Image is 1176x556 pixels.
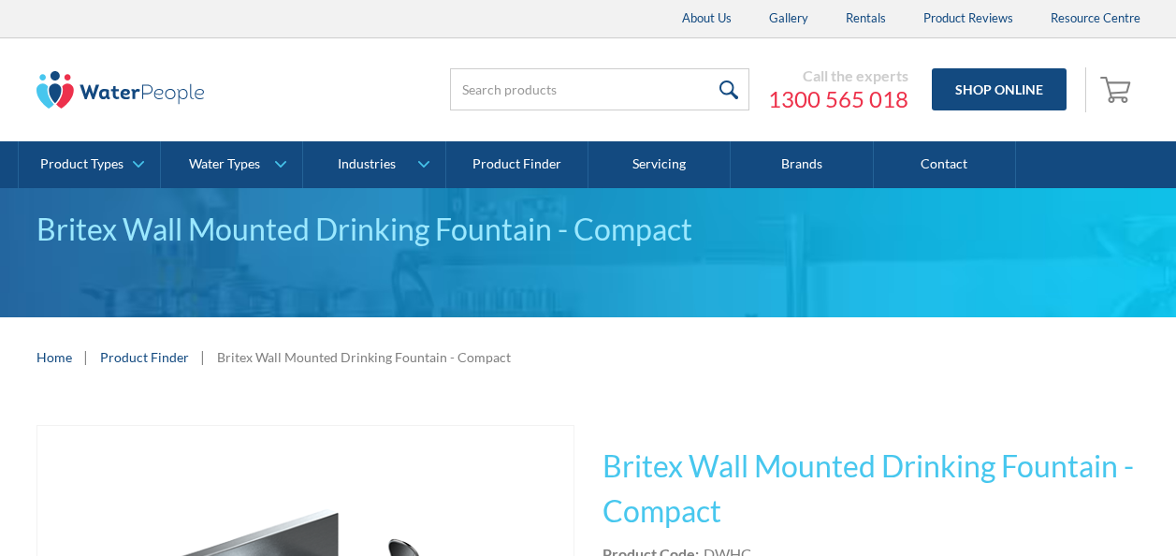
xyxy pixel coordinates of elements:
[731,141,873,188] a: Brands
[768,66,908,85] div: Call the experts
[217,347,511,367] div: Britex Wall Mounted Drinking Fountain - Compact
[36,71,205,109] img: The Water People
[189,156,260,172] div: Water Types
[450,68,749,110] input: Search products
[36,347,72,367] a: Home
[932,68,1067,110] a: Shop Online
[338,156,396,172] div: Industries
[100,347,189,367] a: Product Finder
[588,141,731,188] a: Servicing
[1096,67,1140,112] a: Open cart
[40,156,123,172] div: Product Types
[446,141,588,188] a: Product Finder
[198,345,208,368] div: |
[81,345,91,368] div: |
[768,85,908,113] a: 1300 565 018
[1100,74,1136,104] img: shopping cart
[19,141,160,188] a: Product Types
[36,207,1140,252] div: Britex Wall Mounted Drinking Fountain - Compact
[161,141,302,188] a: Water Types
[874,141,1016,188] a: Contact
[603,444,1140,534] h1: Britex Wall Mounted Drinking Fountain - Compact
[303,141,444,188] a: Industries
